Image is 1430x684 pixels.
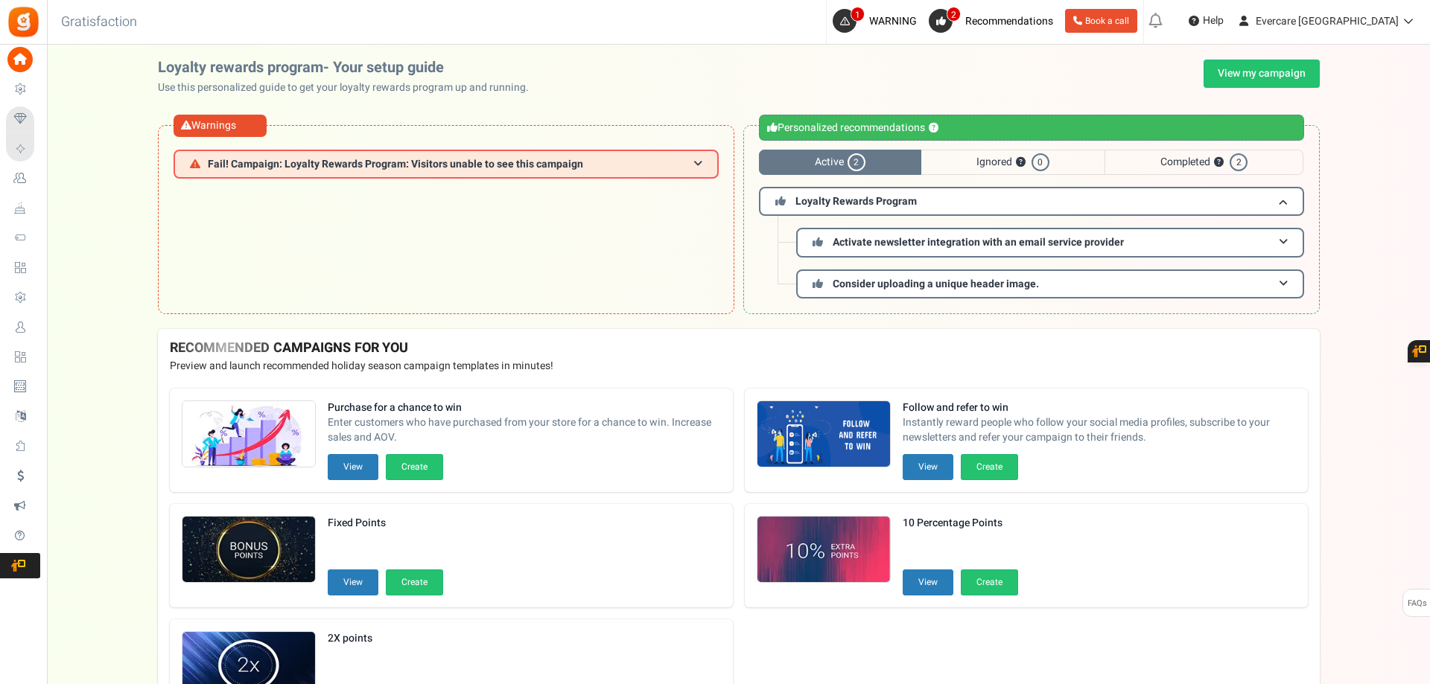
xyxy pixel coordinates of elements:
[903,569,953,595] button: View
[158,60,541,76] h2: Loyalty rewards program- Your setup guide
[7,5,40,39] img: Gratisfaction
[947,7,961,22] span: 2
[848,153,865,171] span: 2
[921,150,1105,175] span: Ignored
[1199,13,1224,28] span: Help
[961,569,1018,595] button: Create
[208,159,583,170] span: Fail! Campaign: Loyalty Rewards Program: Visitors unable to see this campaign
[1407,589,1427,618] span: FAQs
[961,454,1018,480] button: Create
[328,631,443,646] strong: 2X points
[386,569,443,595] button: Create
[170,341,1308,356] h4: RECOMMENDED CAMPAIGNS FOR YOU
[1214,158,1224,167] button: ?
[903,454,953,480] button: View
[1256,13,1399,29] span: Evercare [GEOGRAPHIC_DATA]
[757,517,890,584] img: Recommended Campaigns
[1204,60,1320,88] a: View my campaign
[759,115,1304,141] div: Personalized recommendations
[929,9,1059,33] a: 2 Recommendations
[386,454,443,480] button: Create
[1183,9,1230,33] a: Help
[1032,153,1049,171] span: 0
[833,276,1039,292] span: Consider uploading a unique header image.
[182,517,315,584] img: Recommended Campaigns
[869,13,917,29] span: WARNING
[328,516,443,531] strong: Fixed Points
[757,401,890,468] img: Recommended Campaigns
[795,194,917,209] span: Loyalty Rewards Program
[328,569,378,595] button: View
[965,13,1053,29] span: Recommendations
[903,415,1296,445] span: Instantly reward people who follow your social media profiles, subscribe to your newsletters and ...
[328,454,378,480] button: View
[929,124,938,133] button: ?
[833,234,1124,250] span: Activate newsletter integration with an email service provider
[903,400,1296,415] strong: Follow and refer to win
[170,359,1308,374] p: Preview and launch recommended holiday season campaign templates in minutes!
[45,7,153,37] h3: Gratisfaction
[759,150,921,175] span: Active
[1065,9,1137,33] a: Book a call
[182,401,315,468] img: Recommended Campaigns
[833,9,923,33] a: 1 WARNING
[1016,158,1026,167] button: ?
[903,516,1018,531] strong: 10 Percentage Points
[1105,150,1303,175] span: Completed
[851,7,865,22] span: 1
[328,415,721,445] span: Enter customers who have purchased from your store for a chance to win. Increase sales and AOV.
[158,80,541,95] p: Use this personalized guide to get your loyalty rewards program up and running.
[174,115,267,137] div: Warnings
[1230,153,1248,171] span: 2
[328,400,721,415] strong: Purchase for a chance to win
